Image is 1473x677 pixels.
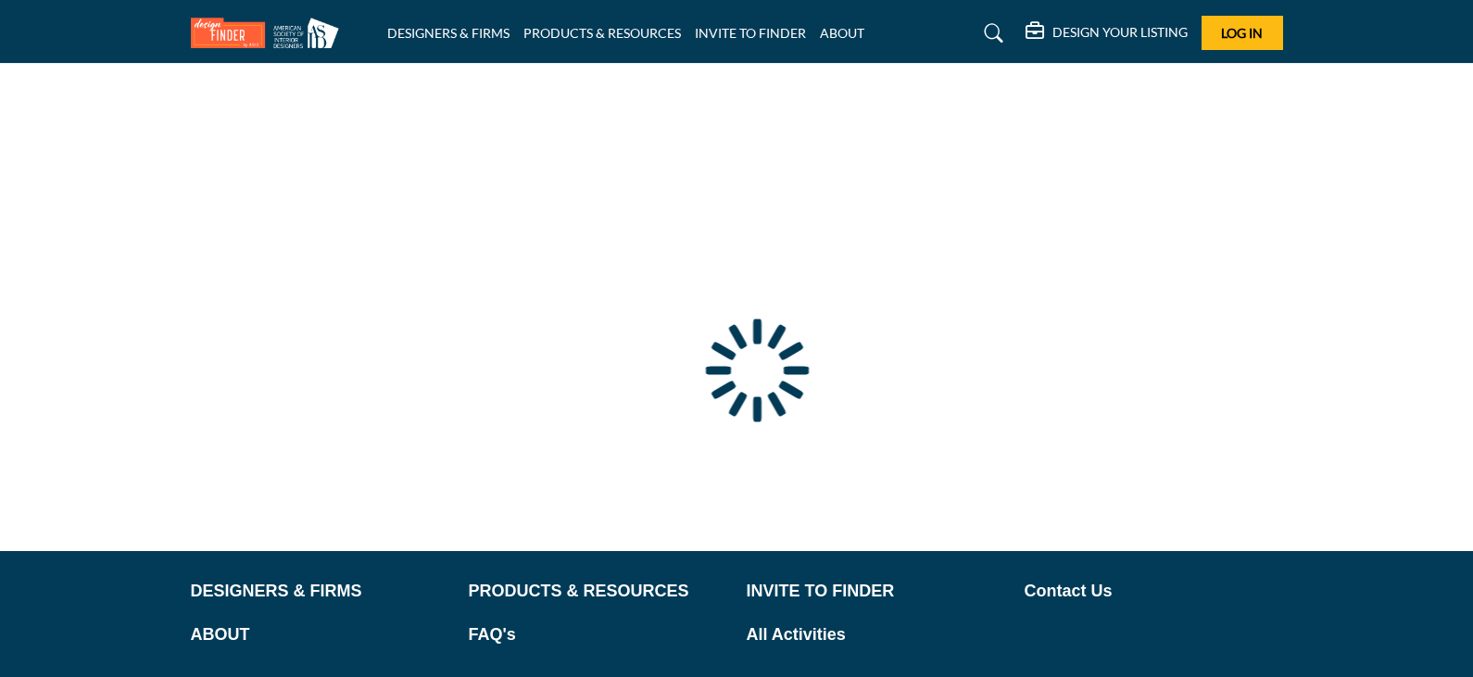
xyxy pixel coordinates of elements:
a: FAQ's [469,622,727,647]
a: DESIGNERS & FIRMS [191,579,449,604]
span: Log In [1221,25,1263,41]
div: DESIGN YOUR LISTING [1026,22,1188,44]
a: Search [966,19,1015,48]
a: DESIGNERS & FIRMS [387,25,510,41]
a: PRODUCTS & RESOURCES [523,25,681,41]
a: INVITE TO FINDER [747,579,1005,604]
a: Contact Us [1025,579,1283,604]
a: ABOUT [191,622,449,647]
a: INVITE TO FINDER [695,25,806,41]
a: All Activities [747,622,1005,647]
button: Log In [1202,16,1283,50]
h5: DESIGN YOUR LISTING [1052,24,1188,41]
a: PRODUCTS & RESOURCES [469,579,727,604]
img: Site Logo [191,18,348,48]
a: ABOUT [820,25,864,41]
